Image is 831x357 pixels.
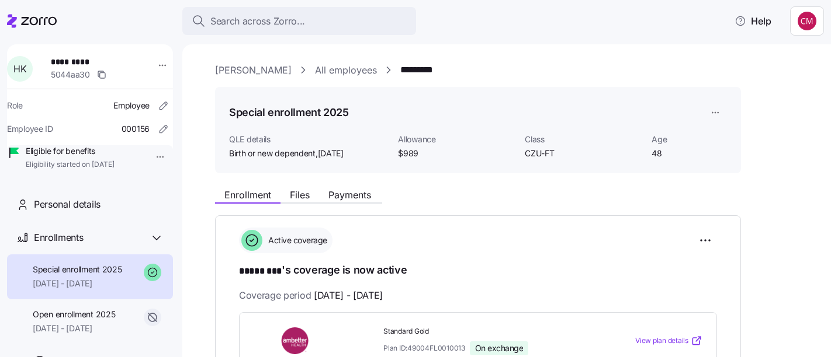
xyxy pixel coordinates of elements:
h1: Special enrollment 2025 [229,105,349,120]
span: 000156 [122,123,150,135]
span: CZU-FT [525,148,642,159]
span: Special enrollment 2025 [33,264,122,275]
span: Coverage period [239,288,383,303]
span: Files [290,190,310,199]
span: Plan ID: 49004FL0010013 [383,343,465,353]
span: Employee [113,100,150,111]
span: Birth or new dependent , [229,148,344,159]
span: Age [652,134,727,145]
span: 48 [652,148,727,159]
span: Open enrollment 2025 [33,309,115,320]
span: Help [735,14,771,28]
span: 5044aa30 [51,69,90,80]
span: Role [7,100,23,111]
span: Active coverage [265,235,327,246]
span: [DATE] [318,148,344,159]
span: View plan details [635,335,688,346]
span: [DATE] - [DATE] [33,323,115,334]
span: [DATE] - [DATE] [33,278,122,289]
button: Search across Zorro... [182,7,416,35]
h1: 's coverage is now active [239,262,717,279]
span: [DATE] - [DATE] [314,288,383,303]
span: Eligibility started on [DATE] [26,160,115,170]
img: c76f7742dad050c3772ef460a101715e [798,12,816,30]
span: $989 [398,148,515,159]
span: On exchange [475,343,524,353]
span: Class [525,134,642,145]
a: View plan details [635,335,702,346]
span: Enrollments [34,230,83,245]
span: Allowance [398,134,515,145]
span: Employee ID [7,123,53,135]
span: Payments [328,190,371,199]
span: Standard Gold [383,327,588,337]
span: Search across Zorro... [210,14,305,29]
span: Enrollment [224,190,271,199]
img: Ambetter [254,327,338,354]
a: All employees [315,63,377,78]
a: [PERSON_NAME] [215,63,292,78]
span: H K [13,64,26,73]
button: Help [725,9,781,33]
span: Eligible for benefits [26,145,115,157]
span: Personal details [34,197,101,212]
span: QLE details [229,134,389,145]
